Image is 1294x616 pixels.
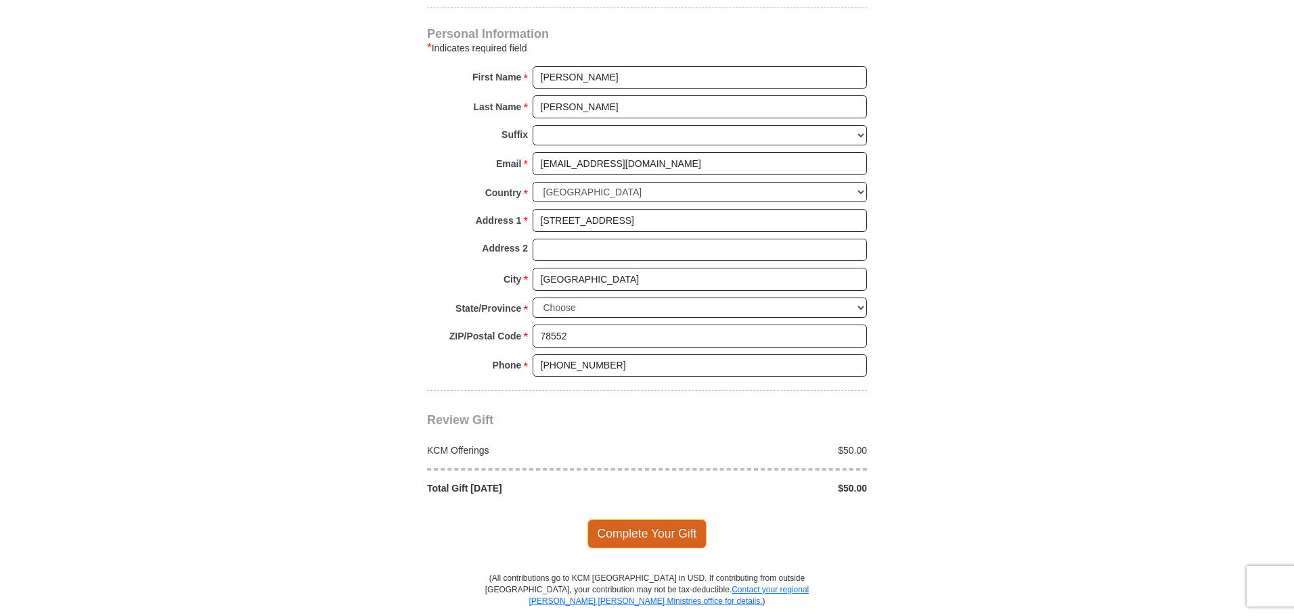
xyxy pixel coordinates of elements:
[501,125,528,144] strong: Suffix
[504,270,521,289] strong: City
[496,154,521,173] strong: Email
[427,40,867,56] div: Indicates required field
[427,28,867,39] h4: Personal Information
[529,585,809,606] a: Contact your regional [PERSON_NAME] [PERSON_NAME] Ministries office for details.
[587,519,707,548] span: Complete Your Gift
[420,444,648,457] div: KCM Offerings
[493,356,522,375] strong: Phone
[449,327,522,346] strong: ZIP/Postal Code
[647,481,874,495] div: $50.00
[420,481,648,495] div: Total Gift [DATE]
[474,97,522,116] strong: Last Name
[647,444,874,457] div: $50.00
[482,239,528,258] strong: Address 2
[476,211,522,230] strong: Address 1
[455,299,521,318] strong: State/Province
[472,68,521,87] strong: First Name
[427,413,493,427] span: Review Gift
[485,183,522,202] strong: Country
